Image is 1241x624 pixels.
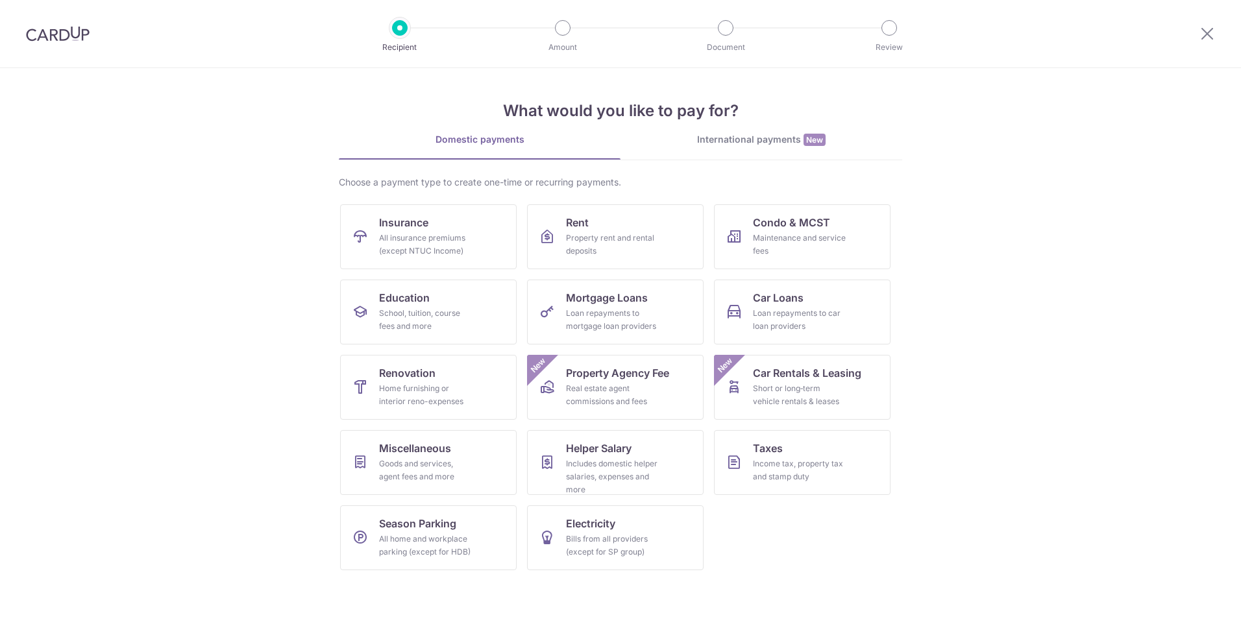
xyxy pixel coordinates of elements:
div: Includes domestic helper salaries, expenses and more [566,457,659,496]
a: Season ParkingAll home and workplace parking (except for HDB) [340,505,517,570]
p: Recipient [352,41,448,54]
p: Review [841,41,937,54]
div: Short or long‑term vehicle rentals & leases [753,382,846,408]
div: Home furnishing or interior reno-expenses [379,382,473,408]
a: Helper SalaryIncludes domestic helper salaries, expenses and more [527,430,704,495]
span: Condo & MCST [753,215,830,230]
p: Amount [515,41,611,54]
div: International payments [620,133,902,147]
span: Taxes [753,440,783,456]
span: Education [379,290,430,306]
a: Property Agency FeeReal estate agent commissions and feesNew [527,355,704,420]
p: Document [678,41,774,54]
span: Miscellaneous [379,440,451,456]
div: Property rent and rental deposits [566,232,659,258]
span: Season Parking [379,516,456,531]
a: EducationSchool, tuition, course fees and more [340,280,517,344]
span: Electricity [566,516,615,531]
div: Goods and services, agent fees and more [379,457,473,483]
span: Car Rentals & Leasing [753,365,861,381]
a: Mortgage LoansLoan repayments to mortgage loan providers [527,280,704,344]
a: TaxesIncome tax, property tax and stamp duty [714,430,891,495]
a: RentProperty rent and rental deposits [527,204,704,269]
span: Rent [566,215,589,230]
div: School, tuition, course fees and more [379,307,473,333]
span: Mortgage Loans [566,290,648,306]
a: Condo & MCSTMaintenance and service fees [714,204,891,269]
span: Car Loans [753,290,804,306]
div: All home and workplace parking (except for HDB) [379,533,473,558]
a: Car Rentals & LeasingShort or long‑term vehicle rentals & leasesNew [714,355,891,420]
span: Renovation [379,365,436,381]
a: Car LoansLoan repayments to car loan providers [714,280,891,344]
span: Helper Salary [566,440,632,456]
a: InsuranceAll insurance premiums (except NTUC Income) [340,204,517,269]
span: Property Agency Fee [566,365,669,381]
div: Maintenance and service fees [753,232,846,258]
a: MiscellaneousGoods and services, agent fees and more [340,430,517,495]
div: Bills from all providers (except for SP group) [566,533,659,558]
div: Loan repayments to car loan providers [753,307,846,333]
div: Domestic payments [339,133,620,146]
h4: What would you like to pay for? [339,99,902,123]
div: Real estate agent commissions and fees [566,382,659,408]
div: Income tax, property tax and stamp duty [753,457,846,483]
span: New [804,134,826,146]
div: All insurance premiums (except NTUC Income) [379,232,473,258]
a: ElectricityBills from all providers (except for SP group) [527,505,704,570]
img: CardUp [26,26,90,42]
a: RenovationHome furnishing or interior reno-expenses [340,355,517,420]
span: Insurance [379,215,428,230]
div: Choose a payment type to create one-time or recurring payments. [339,176,902,189]
span: New [528,355,549,376]
span: New [715,355,736,376]
div: Loan repayments to mortgage loan providers [566,307,659,333]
